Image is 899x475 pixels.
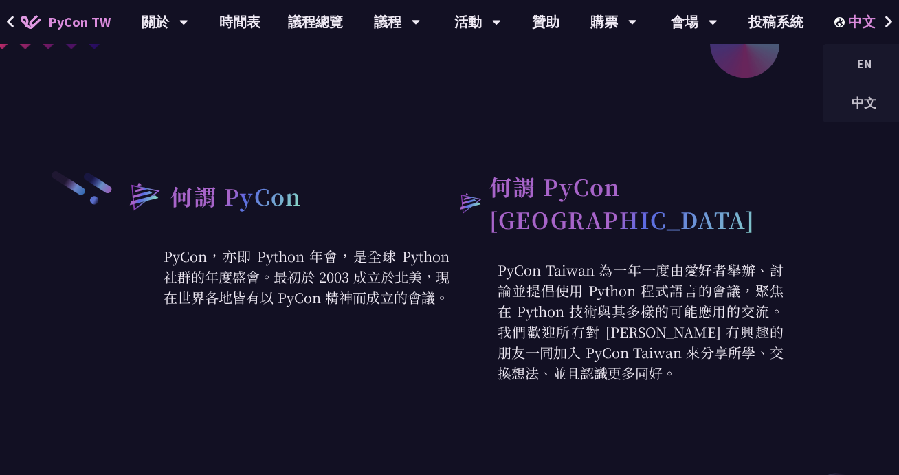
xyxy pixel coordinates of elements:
[7,5,124,39] a: PyCon TW
[449,260,784,384] p: PyCon Taiwan 為一年一度由愛好者舉辦、討論並提倡使用 Python 程式語言的會議，聚焦在 Python 技術與其多樣的可能應用的交流。我們歡迎所有對 [PERSON_NAME] 有...
[115,246,449,308] p: PyCon，亦即 Python 年會，是全球 Python 社群的年度盛會。最初於 2003 成立於北美，現在世界各地皆有以 PyCon 精神而成立的會議。
[834,17,848,27] img: Locale Icon
[170,179,302,212] h2: 何謂 PyCon
[115,170,170,222] img: heading-bullet
[21,15,41,29] img: Home icon of PyCon TW 2025
[449,184,489,222] img: heading-bullet
[489,170,784,236] h2: 何謂 PyCon [GEOGRAPHIC_DATA]
[48,12,111,32] span: PyCon TW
